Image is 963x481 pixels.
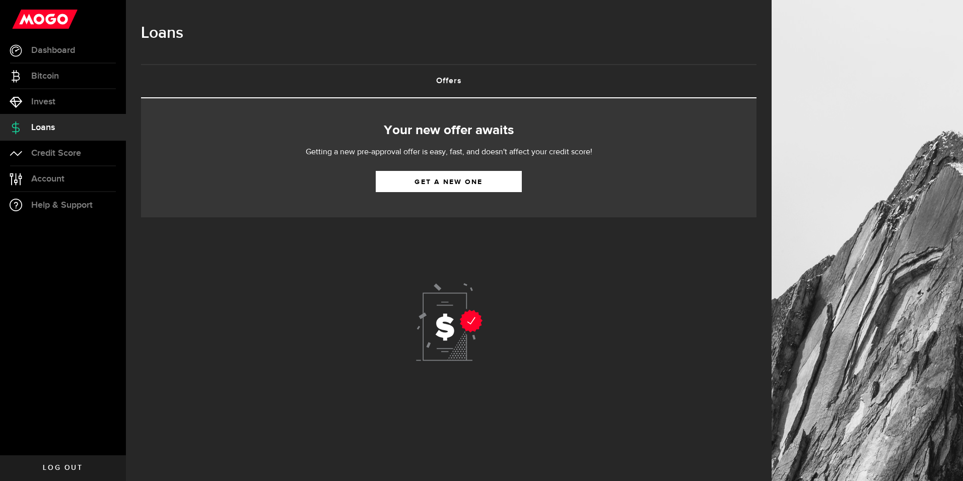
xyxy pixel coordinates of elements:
span: Invest [31,97,55,106]
iframe: LiveChat chat widget [921,439,963,481]
a: Offers [141,65,756,97]
span: Log out [43,464,83,471]
span: Bitcoin [31,72,59,81]
span: Help & Support [31,201,93,210]
p: Getting a new pre-approval offer is easy, fast, and doesn't affect your credit score! [275,146,623,158]
ul: Tabs Navigation [141,64,756,98]
span: Loans [31,123,55,132]
a: Get a new one [376,171,522,192]
span: Dashboard [31,46,75,55]
span: Credit Score [31,149,81,158]
h1: Loans [141,20,756,46]
span: Account [31,174,64,184]
h2: Your new offer awaits [156,120,741,141]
